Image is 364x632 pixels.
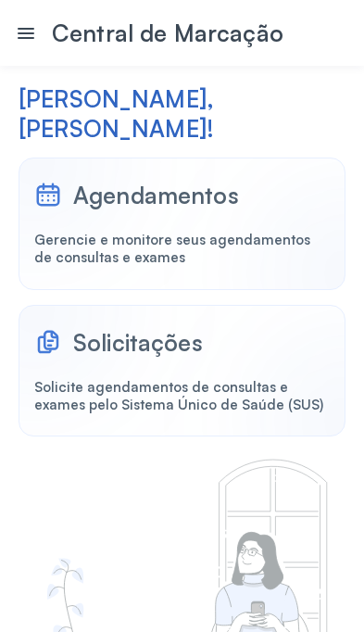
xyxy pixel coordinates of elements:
div: Solicite agendamentos de consultas e exames pelo Sistema Único de Saúde (SUS) [34,379,330,414]
div: Gerencie e monitore seus agendamentos de consultas e exames [34,232,330,267]
div: Solicitações [73,328,203,357]
div: Central de Marcação [52,19,349,47]
div: Agendamentos [73,181,239,209]
div: [PERSON_NAME], [PERSON_NAME]! [19,84,345,143]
